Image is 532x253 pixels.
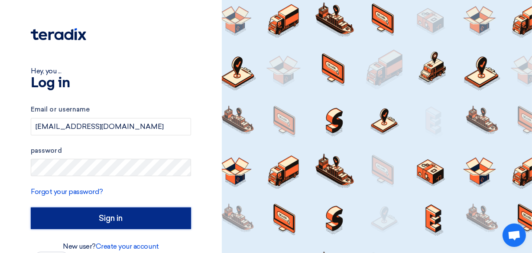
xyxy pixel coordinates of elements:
font: password [31,147,62,154]
font: Hey, you ... [31,67,61,75]
img: Teradix logo [31,28,86,40]
font: Email or username [31,105,90,113]
a: Forgot your password? [31,187,103,196]
input: Enter your business email or username [31,118,191,135]
font: Log in [31,76,70,90]
input: Sign in [31,207,191,229]
a: Open chat [503,223,526,247]
a: Create your account [96,242,159,250]
font: New user? [63,242,96,250]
